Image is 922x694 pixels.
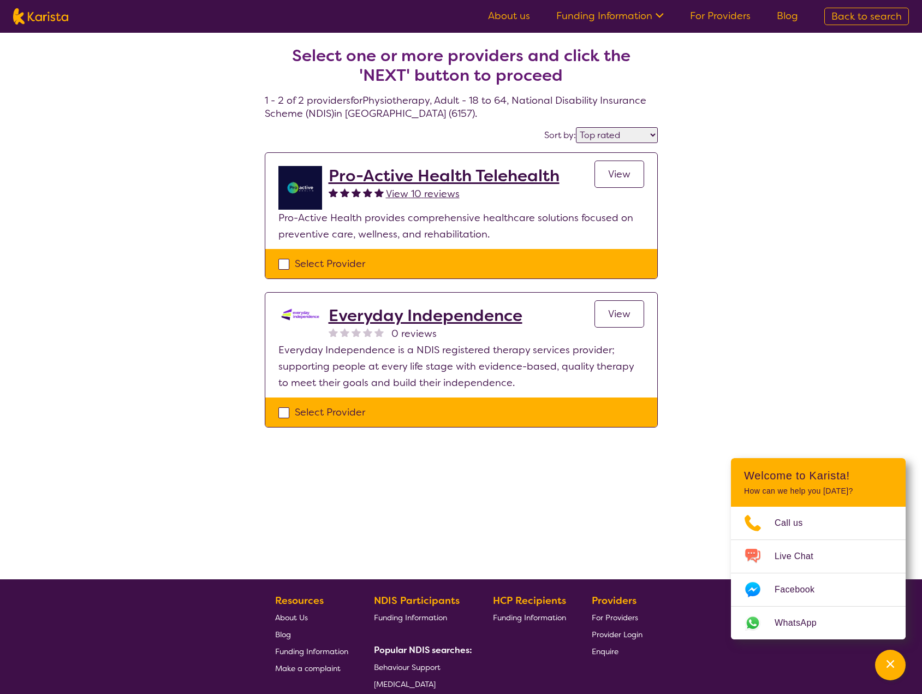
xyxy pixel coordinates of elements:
a: About Us [275,609,348,626]
a: Funding Information [493,609,566,626]
a: For Providers [690,9,751,22]
span: [MEDICAL_DATA] [374,679,436,689]
span: Facebook [775,582,828,598]
a: Make a complaint [275,660,348,677]
img: Karista logo [13,8,68,25]
p: Pro-Active Health provides comprehensive healthcare solutions focused on preventive care, wellnes... [278,210,644,242]
span: 0 reviews [391,325,437,342]
img: nonereviewstar [363,328,372,337]
span: Provider Login [592,630,643,639]
a: Enquire [592,643,643,660]
img: nonereviewstar [340,328,349,337]
span: WhatsApp [775,615,830,631]
a: Funding Information [556,9,664,22]
span: About Us [275,613,308,622]
span: Call us [775,515,816,531]
img: nonereviewstar [329,328,338,337]
span: View [608,168,630,181]
a: View 10 reviews [386,186,460,202]
p: Everyday Independence is a NDIS registered therapy services provider; supporting people at every ... [278,342,644,391]
img: nonereviewstar [352,328,361,337]
a: Behaviour Support [374,659,468,675]
a: Everyday Independence [329,306,522,325]
b: Providers [592,594,637,607]
span: Funding Information [374,613,447,622]
span: Live Chat [775,548,826,565]
img: kdssqoqrr0tfqzmv8ac0.png [278,306,322,323]
button: Channel Menu [875,650,906,680]
a: Funding Information [275,643,348,660]
h4: 1 - 2 of 2 providers for Physiotherapy , Adult - 18 to 64 , National Disability Insurance Scheme ... [265,20,658,120]
b: Popular NDIS searches: [374,644,472,656]
img: fullstar [329,188,338,197]
span: For Providers [592,613,638,622]
a: [MEDICAL_DATA] [374,675,468,692]
a: View [594,300,644,328]
a: Blog [777,9,798,22]
img: fullstar [374,188,384,197]
span: Behaviour Support [374,662,441,672]
span: Funding Information [275,646,348,656]
img: fullstar [363,188,372,197]
span: Funding Information [493,613,566,622]
h2: Welcome to Karista! [744,469,893,482]
img: fullstar [352,188,361,197]
a: For Providers [592,609,643,626]
a: Back to search [824,8,909,25]
label: Sort by: [544,129,576,141]
p: How can we help you [DATE]? [744,487,893,496]
b: Resources [275,594,324,607]
img: nonereviewstar [374,328,384,337]
h2: Select one or more providers and click the 'NEXT' button to proceed [278,46,645,85]
a: About us [488,9,530,22]
span: View [608,307,630,321]
img: fullstar [340,188,349,197]
b: HCP Recipients [493,594,566,607]
a: Provider Login [592,626,643,643]
ul: Choose channel [731,507,906,639]
a: Web link opens in a new tab. [731,607,906,639]
span: Make a complaint [275,663,341,673]
a: Blog [275,626,348,643]
span: Enquire [592,646,618,656]
b: NDIS Participants [374,594,460,607]
div: Channel Menu [731,458,906,639]
span: Back to search [831,10,902,23]
a: View [594,161,644,188]
img: ymlb0re46ukcwlkv50cv.png [278,166,322,210]
span: Blog [275,630,291,639]
span: View 10 reviews [386,187,460,200]
a: Pro-Active Health Telehealth [329,166,560,186]
a: Funding Information [374,609,468,626]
